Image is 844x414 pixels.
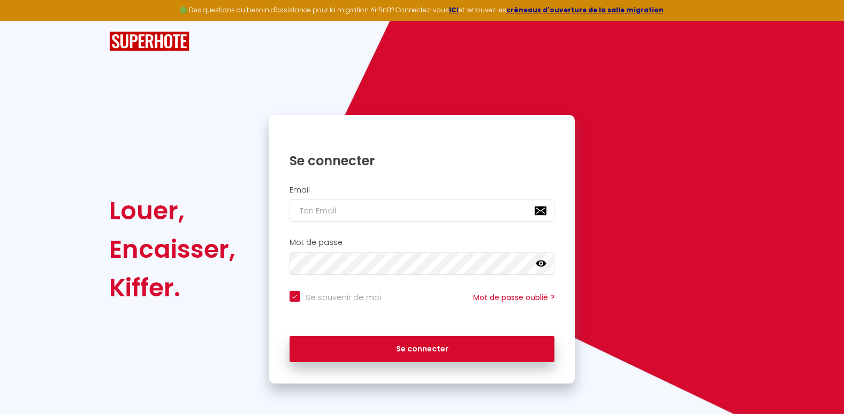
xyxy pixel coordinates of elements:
div: Kiffer. [109,269,235,307]
h2: Mot de passe [290,238,555,247]
button: Ouvrir le widget de chat LiveChat [9,4,41,36]
a: Mot de passe oublié ? [473,292,554,303]
a: créneaux d'ouverture de la salle migration [506,5,664,14]
h2: Email [290,186,555,195]
div: Louer, [109,191,235,230]
div: Encaisser, [109,230,235,269]
h1: Se connecter [290,152,555,169]
a: ICI [449,5,459,14]
input: Ton Email [290,200,555,222]
img: SuperHote logo [109,32,189,51]
button: Se connecter [290,336,555,363]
